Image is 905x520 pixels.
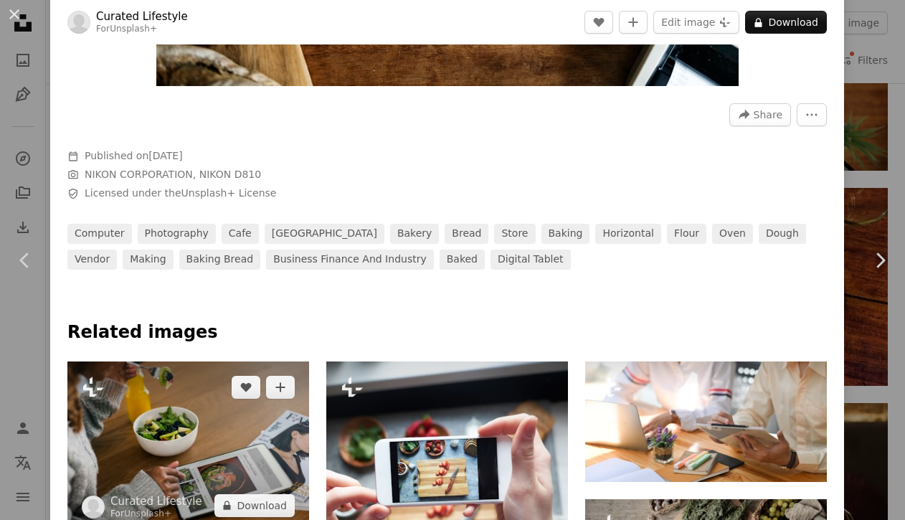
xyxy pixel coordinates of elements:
button: Like [232,376,260,399]
a: baking [541,224,590,244]
a: Curated Lifestyle [96,9,188,24]
a: Closeup business developer team discussing/meeting/working with computer laptop and tablet while ... [585,415,827,428]
a: computer [67,224,132,244]
a: Unsplash+ [110,24,157,34]
a: bread [445,224,488,244]
a: Next [855,192,905,329]
button: Share this image [729,103,791,126]
button: Download [214,494,295,517]
a: dough [759,224,806,244]
a: photography [138,224,216,244]
a: [GEOGRAPHIC_DATA] [265,224,384,244]
img: Go to Curated Lifestyle's profile [82,496,105,519]
a: store [494,224,535,244]
button: NIKON CORPORATION, NIKON D810 [85,168,261,182]
span: Share [754,104,782,126]
a: baked [440,250,485,270]
button: Add to Collection [266,376,295,399]
button: Edit image [653,11,739,34]
a: business finance and industry [266,250,434,270]
a: flour [667,224,706,244]
a: cafe [222,224,259,244]
div: For [110,509,202,520]
span: Published on [85,150,183,161]
button: Download [745,11,827,34]
a: vendor [67,250,117,270]
a: digital tablet [491,250,571,270]
button: Add to Collection [619,11,648,34]
img: Closeup business developer team discussing/meeting/working with computer laptop and tablet while ... [585,361,827,482]
a: making [123,250,173,270]
a: Unsplash+ [124,509,171,519]
button: Like [584,11,613,34]
span: Licensed under the [85,186,276,201]
button: More Actions [797,103,827,126]
a: Unsplash+ License [181,187,277,199]
time: September 19, 2024 at 10:01:44 AM GMT+3 [148,150,182,161]
a: baking bread [179,250,261,270]
div: For [96,24,188,35]
a: horizontal [595,224,660,244]
a: Woman looking for healthy food online ***These documents are our own generic designs. They do not... [67,440,309,453]
img: Go to Curated Lifestyle's profile [67,11,90,34]
a: Curated Lifestyle [110,494,202,509]
a: bakery [390,224,439,244]
h4: Related images [67,321,827,344]
a: oven [712,224,753,244]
